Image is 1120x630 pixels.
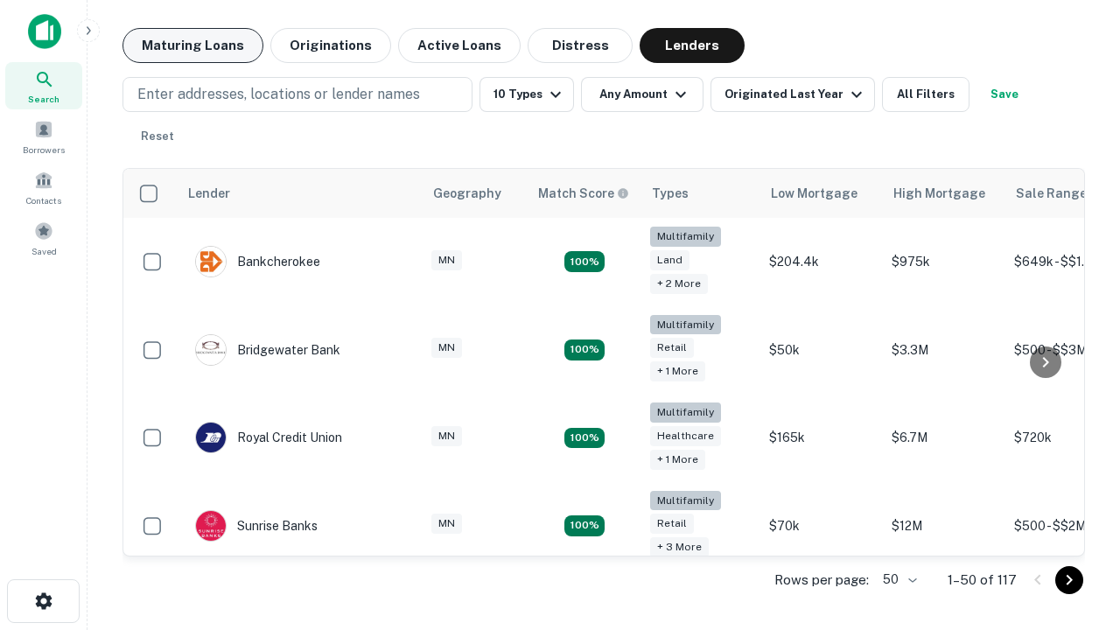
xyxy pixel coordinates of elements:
[431,426,462,446] div: MN
[724,84,867,105] div: Originated Last Year
[431,514,462,534] div: MN
[188,183,230,204] div: Lender
[650,537,709,557] div: + 3 more
[1055,566,1083,594] button: Go to next page
[883,482,1005,570] td: $12M
[760,482,883,570] td: $70k
[640,28,745,63] button: Lenders
[876,567,920,592] div: 50
[196,247,226,276] img: picture
[479,77,574,112] button: 10 Types
[774,570,869,591] p: Rows per page:
[5,214,82,262] a: Saved
[28,92,59,106] span: Search
[1032,434,1120,518] iframe: Chat Widget
[564,515,605,536] div: Matching Properties: 29, hasApolloMatch: undefined
[883,394,1005,482] td: $6.7M
[650,402,721,423] div: Multifamily
[652,183,689,204] div: Types
[760,306,883,395] td: $50k
[528,169,641,218] th: Capitalize uses an advanced AI algorithm to match your search with the best lender. The match sco...
[650,274,708,294] div: + 2 more
[5,164,82,211] a: Contacts
[976,77,1032,112] button: Save your search to get updates of matches that match your search criteria.
[883,169,1005,218] th: High Mortgage
[270,28,391,63] button: Originations
[564,339,605,360] div: Matching Properties: 22, hasApolloMatch: undefined
[948,570,1017,591] p: 1–50 of 117
[760,218,883,306] td: $204.4k
[650,491,721,511] div: Multifamily
[581,77,703,112] button: Any Amount
[564,251,605,272] div: Matching Properties: 20, hasApolloMatch: undefined
[650,250,689,270] div: Land
[196,423,226,452] img: picture
[760,394,883,482] td: $165k
[650,361,705,381] div: + 1 more
[883,306,1005,395] td: $3.3M
[433,183,501,204] div: Geography
[650,227,721,247] div: Multifamily
[137,84,420,105] p: Enter addresses, locations or lender names
[178,169,423,218] th: Lender
[650,514,694,534] div: Retail
[26,193,61,207] span: Contacts
[23,143,65,157] span: Borrowers
[196,511,226,541] img: picture
[564,428,605,449] div: Matching Properties: 18, hasApolloMatch: undefined
[710,77,875,112] button: Originated Last Year
[195,334,340,366] div: Bridgewater Bank
[1016,183,1087,204] div: Sale Range
[28,14,61,49] img: capitalize-icon.png
[650,338,694,358] div: Retail
[431,338,462,358] div: MN
[641,169,760,218] th: Types
[650,426,721,446] div: Healthcare
[538,184,626,203] h6: Match Score
[650,315,721,335] div: Multifamily
[5,113,82,160] a: Borrowers
[882,77,969,112] button: All Filters
[528,28,633,63] button: Distress
[195,246,320,277] div: Bankcherokee
[5,62,82,109] a: Search
[195,422,342,453] div: Royal Credit Union
[122,28,263,63] button: Maturing Loans
[196,335,226,365] img: picture
[883,218,1005,306] td: $975k
[423,169,528,218] th: Geography
[398,28,521,63] button: Active Loans
[431,250,462,270] div: MN
[31,244,57,258] span: Saved
[195,510,318,542] div: Sunrise Banks
[538,184,629,203] div: Capitalize uses an advanced AI algorithm to match your search with the best lender. The match sco...
[650,450,705,470] div: + 1 more
[760,169,883,218] th: Low Mortgage
[893,183,985,204] div: High Mortgage
[129,119,185,154] button: Reset
[771,183,857,204] div: Low Mortgage
[122,77,472,112] button: Enter addresses, locations or lender names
